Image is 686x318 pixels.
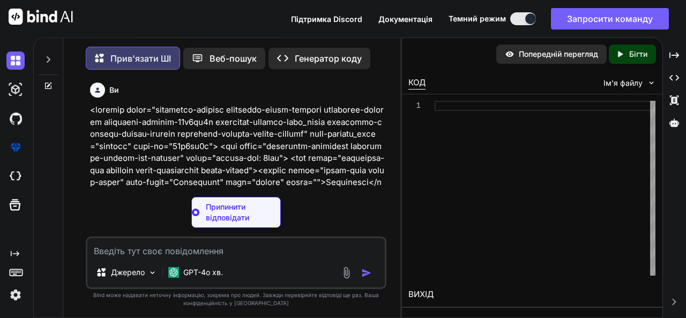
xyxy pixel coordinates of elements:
[6,167,25,186] img: хмаринка
[449,14,506,23] font: Темний режим
[378,13,433,25] button: Документація
[111,268,145,277] font: Джерело
[361,268,372,278] img: значок
[291,14,362,24] font: Підтримка Discord
[416,101,421,109] font: 1
[295,53,362,64] font: Генератор коду
[93,292,379,306] font: Bind може надавати неточну інформацію, зокрема про людей. Завжди перевіряйте відповіді ще раз. Ва...
[551,8,669,29] button: Запросити команду
[206,202,249,222] font: Припинити відповідати
[378,14,433,24] font: Документація
[6,80,25,99] img: darkAi-студія
[603,78,643,87] font: Ім'я файлу
[109,85,119,94] font: Ви
[567,13,653,24] font: Запросити команду
[6,138,25,157] img: преміум
[647,78,656,87] img: шеврон вниз
[505,49,514,59] img: попередній перегляд
[168,267,179,278] img: GPT-4o міні
[629,49,647,58] font: Бігти
[519,49,598,58] font: Попередній перегляд
[291,13,362,25] button: Підтримка Discord
[340,267,353,279] img: вкладення
[6,286,25,304] img: налаштування
[408,77,426,87] font: КОД
[110,53,171,64] font: Прив'язати ШІ
[183,268,223,277] font: GPT-4o хв.
[148,268,157,277] img: Вибрати моделі
[408,289,434,299] font: ВИХІД
[6,51,25,70] img: darkChat
[6,109,25,128] img: githubТемний
[9,9,73,25] img: Прив'язати ШІ
[210,53,257,64] font: Веб-пошук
